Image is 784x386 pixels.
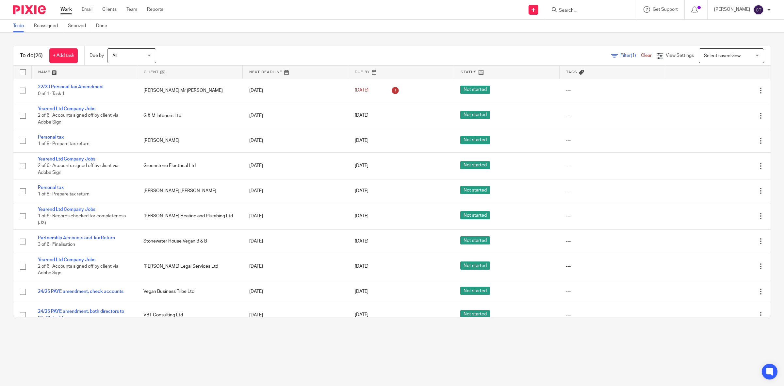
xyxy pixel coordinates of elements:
span: Not started [460,136,490,144]
a: Reassigned [34,20,63,32]
td: [DATE] [243,230,348,253]
div: --- [566,312,658,318]
span: 2 of 6 · Accounts signed off by client via Adobe Sign [38,113,118,125]
span: View Settings [666,53,694,58]
td: [PERSON_NAME] Heating and Plumbing Ltd [137,203,242,229]
a: Partnership Accounts and Tax Return [38,236,115,240]
span: Filter [620,53,641,58]
a: Done [96,20,112,32]
td: [PERSON_NAME] Legal Services Ltd [137,253,242,280]
a: Personal tax [38,135,64,140]
span: [DATE] [355,239,368,243]
span: 2 of 6 · Accounts signed off by client via Adobe Sign [38,163,118,175]
span: 1 of 8 · Prepare tax return [38,142,90,146]
span: [DATE] [355,214,368,218]
span: [DATE] [355,88,368,93]
a: + Add task [49,48,78,63]
a: 22/23 Personal Tax Amendment [38,85,104,89]
td: [DATE] [243,102,348,129]
a: Personal tax [38,185,64,190]
td: [DATE] [243,203,348,229]
a: 24/25 PAYE amendment, check accounts [38,289,123,294]
div: --- [566,137,658,144]
a: Reports [147,6,163,13]
a: Snoozed [68,20,91,32]
span: 2 of 6 · Accounts signed off by client via Adobe Sign [38,264,118,276]
td: [DATE] [243,152,348,179]
span: [DATE] [355,289,368,294]
span: Not started [460,186,490,194]
span: (1) [631,53,636,58]
p: [PERSON_NAME] [714,6,750,13]
td: [DATE] [243,79,348,102]
span: Not started [460,86,490,94]
td: Stonewater House Vegan B & B [137,230,242,253]
span: Select saved view [704,54,741,58]
span: Not started [460,211,490,219]
span: Not started [460,261,490,270]
a: To do [13,20,29,32]
div: --- [566,238,658,244]
td: [PERSON_NAME] [137,129,242,152]
a: Clear [641,53,652,58]
td: G & M Interiors Ltd [137,102,242,129]
div: --- [566,188,658,194]
a: Team [126,6,137,13]
div: --- [566,213,658,219]
td: [DATE] [243,303,348,327]
a: Yearend Ltd Company Jobs [38,258,95,262]
span: [DATE] [355,139,368,143]
td: [DATE] [243,280,348,303]
td: Vegan Business Tribe Ltd [137,280,242,303]
td: [PERSON_NAME],Mr [PERSON_NAME] [137,79,242,102]
p: Due by [90,52,104,59]
span: [DATE] [355,189,368,193]
span: Tags [566,70,577,74]
span: Not started [460,287,490,295]
td: [DATE] [243,253,348,280]
a: Yearend Ltd Company Jobs [38,107,95,111]
a: Email [82,6,92,13]
img: svg%3E [753,5,764,15]
td: VBT Consulting Ltd [137,303,242,327]
td: Greenstone Electrical Ltd [137,152,242,179]
span: 0 of 1 · Task 1 [38,92,65,96]
a: 24/25 PAYE amendment, both directors to PA, Claim EA [38,309,124,320]
div: --- [566,162,658,169]
span: [DATE] [355,163,368,168]
span: All [112,54,117,58]
span: [DATE] [355,313,368,317]
span: Not started [460,236,490,244]
div: --- [566,263,658,270]
span: Get Support [653,7,678,12]
span: 3 of 6 · Finalisation [38,243,75,247]
a: Clients [102,6,117,13]
div: --- [566,112,658,119]
span: (26) [34,53,43,58]
div: --- [566,87,658,94]
span: Not started [460,111,490,119]
span: 1 of 8 · Prepare tax return [38,192,90,197]
a: Work [60,6,72,13]
span: Not started [460,310,490,318]
div: --- [566,288,658,295]
input: Search [558,8,617,14]
span: Not started [460,161,490,169]
a: Yearend Ltd Company Jobs [38,157,95,161]
td: [PERSON_NAME] [PERSON_NAME] [137,179,242,203]
h1: To do [20,52,43,59]
td: [DATE] [243,129,348,152]
td: [DATE] [243,179,348,203]
img: Pixie [13,5,46,14]
a: Yearend Ltd Company Jobs [38,207,95,212]
span: 1 of 6 · Records checked for completeness (JX) [38,214,126,225]
span: [DATE] [355,264,368,269]
span: [DATE] [355,113,368,118]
